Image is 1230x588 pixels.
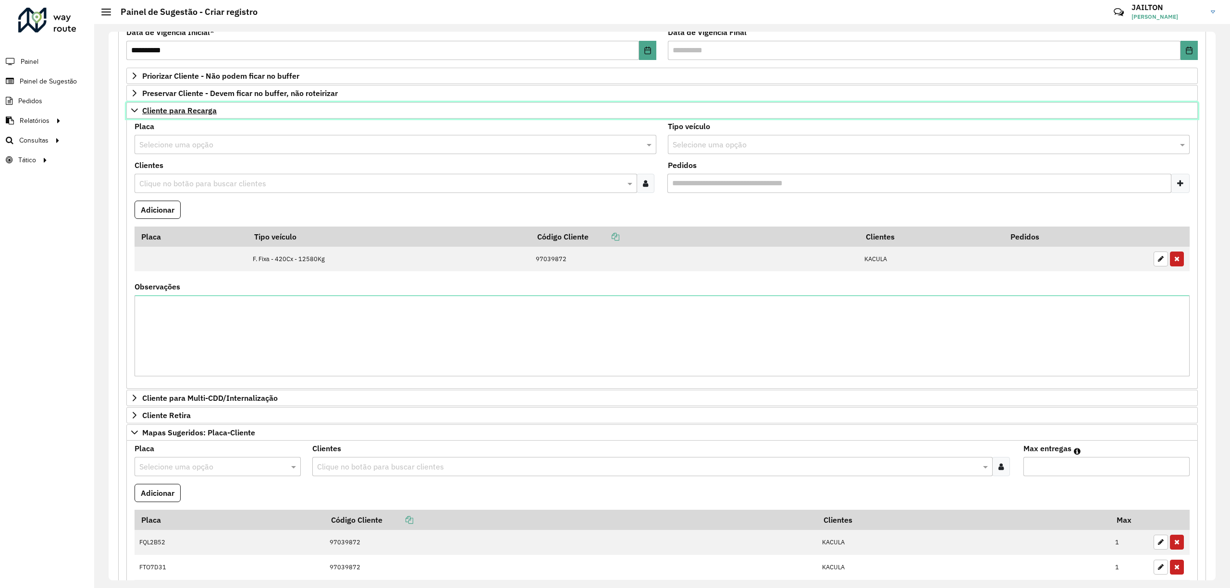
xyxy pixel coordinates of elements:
button: Choose Date [639,41,656,60]
a: Mapas Sugeridos: Placa-Cliente [126,424,1198,441]
a: Copiar [589,232,619,241]
em: Máximo de clientes que serão colocados na mesma rota com os clientes informados [1074,447,1081,455]
th: Código Cliente [531,227,860,247]
label: Placa [135,443,154,454]
label: Data de Vigência Inicial [126,26,214,38]
span: Mapas Sugeridos: Placa-Cliente [142,429,255,436]
a: Contato Rápido [1108,2,1129,23]
h3: JAILTON [1132,3,1204,12]
div: Cliente para Recarga [126,119,1198,389]
a: Copiar [382,515,413,525]
th: Tipo veículo [248,227,531,247]
span: Tático [18,155,36,165]
span: [PERSON_NAME] [1132,12,1204,21]
th: Clientes [859,227,1004,247]
span: Painel de Sugestão [20,76,77,86]
td: KACULA [817,530,1110,555]
td: FQL2B52 [135,530,324,555]
span: Preservar Cliente - Devem ficar no buffer, não roteirizar [142,89,338,97]
a: Cliente Retira [126,407,1198,423]
span: Pedidos [18,96,42,106]
td: KACULA [859,247,1004,272]
a: Cliente para Multi-CDD/Internalização [126,390,1198,406]
button: Adicionar [135,201,181,219]
th: Código Cliente [324,510,817,530]
h2: Painel de Sugestão - Criar registro [111,7,258,17]
th: Clientes [817,510,1110,530]
td: 97039872 [324,530,817,555]
span: Priorizar Cliente - Não podem ficar no buffer [142,72,299,80]
label: Max entregas [1023,443,1071,454]
td: 97039872 [324,555,817,580]
td: KACULA [817,555,1110,580]
label: Observações [135,281,180,292]
span: Cliente Retira [142,411,191,419]
span: Consultas [19,135,49,145]
span: Cliente para Recarga [142,107,217,114]
label: Pedidos [668,159,697,171]
label: Placa [135,120,154,132]
label: Tipo veículo [668,120,710,132]
td: 1 [1110,530,1149,555]
th: Placa [135,227,248,247]
td: FTO7D31 [135,555,324,580]
th: Placa [135,510,324,530]
label: Data de Vigência Final [668,26,747,38]
button: Choose Date [1181,41,1198,60]
label: Clientes [312,443,341,454]
span: Painel [21,57,38,67]
td: 97039872 [531,247,860,272]
button: Adicionar [135,484,181,502]
td: 1 [1110,555,1149,580]
label: Clientes [135,159,163,171]
th: Max [1110,510,1149,530]
a: Preservar Cliente - Devem ficar no buffer, não roteirizar [126,85,1198,101]
a: Priorizar Cliente - Não podem ficar no buffer [126,68,1198,84]
td: F. Fixa - 420Cx - 12580Kg [248,247,531,272]
a: Cliente para Recarga [126,102,1198,119]
th: Pedidos [1004,227,1148,247]
span: Relatórios [20,116,49,126]
span: Cliente para Multi-CDD/Internalização [142,394,278,402]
